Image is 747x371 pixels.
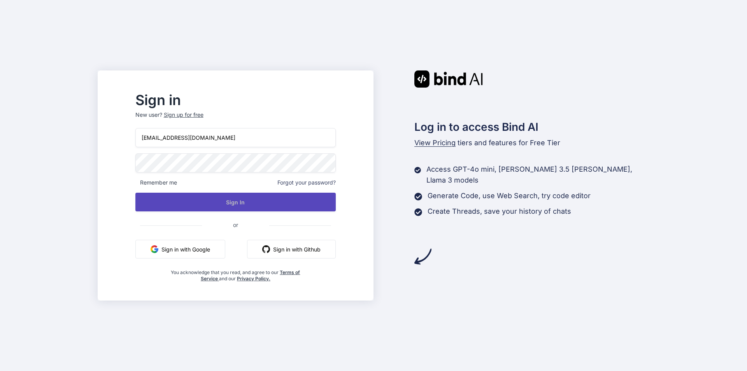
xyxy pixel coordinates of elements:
input: Login or Email [135,128,336,147]
img: Bind AI logo [414,70,483,88]
a: Privacy Policy. [237,276,270,281]
span: Remember me [135,179,177,186]
span: View Pricing [414,139,456,147]
h2: Sign in [135,94,336,106]
p: Access GPT-4o mini, [PERSON_NAME] 3.5 [PERSON_NAME], Llama 3 models [426,164,649,186]
h2: Log in to access Bind AI [414,119,649,135]
img: github [262,245,270,253]
div: Sign up for free [164,111,203,119]
p: tiers and features for Free Tier [414,137,649,148]
img: arrow [414,248,431,265]
span: or [202,215,269,234]
p: New user? [135,111,336,128]
button: Sign in with Google [135,240,225,258]
p: Generate Code, use Web Search, try code editor [428,190,591,201]
div: You acknowledge that you read, and agree to our and our [169,265,303,282]
img: google [151,245,158,253]
button: Sign In [135,193,336,211]
button: Sign in with Github [247,240,336,258]
span: Forgot your password? [277,179,336,186]
p: Create Threads, save your history of chats [428,206,571,217]
a: Terms of Service [201,269,300,281]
